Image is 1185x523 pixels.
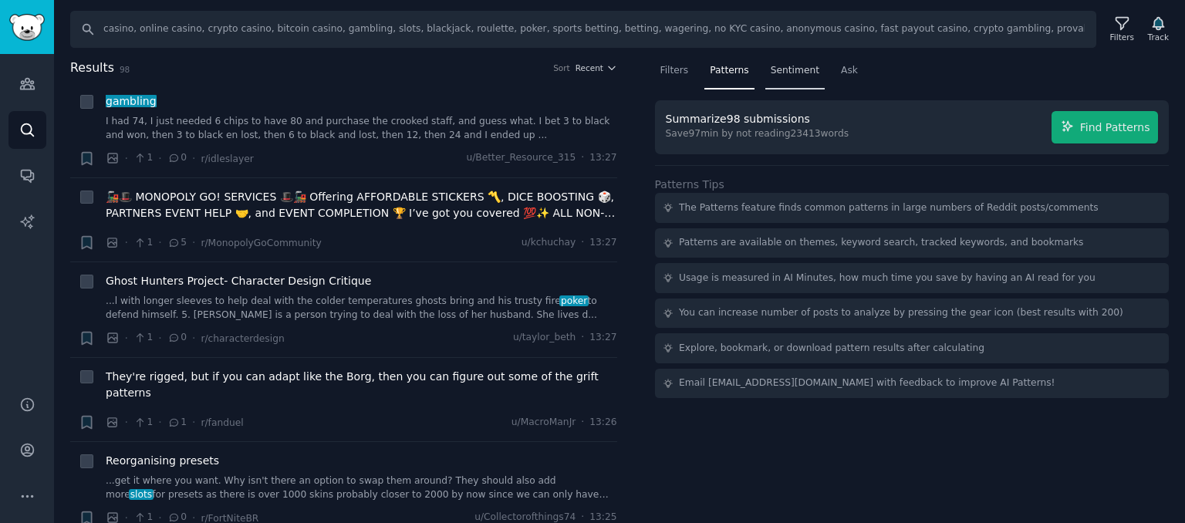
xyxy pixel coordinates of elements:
span: · [158,150,161,167]
div: Save 97 min by not reading 23413 words [666,127,849,141]
div: Usage is measured in AI Minutes, how much time you save by having an AI read for you [679,272,1096,285]
button: Recent [576,62,617,73]
a: I had 74, I just needed 6 chips to have 80 and purchase the crooked staff, and guess what. I bet ... [106,115,617,142]
span: 1 [133,416,153,430]
span: · [192,235,195,251]
span: u/taylor_beth [513,331,576,345]
span: · [192,150,195,167]
span: Recent [576,62,603,73]
span: · [158,330,161,346]
span: · [125,330,128,346]
button: Track [1143,13,1174,46]
div: The Patterns feature finds common patterns in large numbers of Reddit posts/comments [679,201,1099,215]
span: · [125,150,128,167]
div: Sort [553,62,570,73]
span: Ask [841,64,858,78]
input: Search Keyword [70,11,1096,48]
div: Track [1148,32,1169,42]
span: u/Better_Resource_315 [466,151,576,165]
span: r/characterdesign [201,333,284,344]
span: 13:27 [589,151,616,165]
span: · [581,416,584,430]
span: r/MonopolyGoCommunity [201,238,321,248]
span: · [581,151,584,165]
div: You can increase number of posts to analyze by pressing the gear icon (best results with 200) [679,306,1123,320]
span: Filters [660,64,689,78]
span: 1 [133,236,153,250]
span: Patterns [710,64,748,78]
div: Patterns are available on themes, keyword search, tracked keywords, and bookmarks [679,236,1083,250]
span: r/idleslayer [201,154,253,164]
div: Email [EMAIL_ADDRESS][DOMAIN_NAME] with feedback to improve AI Patterns! [679,376,1055,390]
span: · [125,414,128,430]
a: ...l with longer sleeves to help deal with the colder temperatures ghosts bring and his trusty fi... [106,295,617,322]
span: 1 [167,416,187,430]
span: Find Patterns [1080,120,1150,136]
span: · [125,235,128,251]
a: Reorganising presets [106,453,219,469]
span: gambling [104,95,157,107]
span: Sentiment [771,64,819,78]
span: u/kchuchay [522,236,576,250]
button: Find Patterns [1052,111,1158,143]
span: · [158,414,161,430]
span: r/fanduel [201,417,243,428]
span: · [581,331,584,345]
div: Explore, bookmark, or download pattern results after calculating [679,342,984,356]
span: · [581,236,584,250]
span: 5 [167,236,187,250]
span: u/MacroManJr [511,416,576,430]
img: GummySearch logo [9,14,45,41]
a: They're rigged, but if you can adapt like the Borg, then you can figure out some of the grift pat... [106,369,617,401]
label: Patterns Tips [655,178,724,191]
span: · [192,330,195,346]
a: gambling [106,93,157,110]
div: Summarize 98 submissions [666,111,810,127]
span: · [192,414,195,430]
span: poker [559,295,589,306]
span: 0 [167,151,187,165]
a: Ghost Hunters Project- Character Design Critique [106,273,371,289]
a: ...get it where you want. Why isn't there an option to swap them around? They should also add mor... [106,474,617,501]
span: Results [70,59,114,78]
div: Filters [1110,32,1134,42]
span: 13:26 [589,416,616,430]
a: 🚂🎩 MONOPOLY GO! SERVICES 🎩🚂 Offering AFFORDABLE STICKERS 〽, DICE BOOSTING 🎲, PARTNERS EVENT HELP ... [106,189,617,221]
span: 13:27 [589,331,616,345]
span: 1 [133,331,153,345]
span: · [158,235,161,251]
span: 1 [133,151,153,165]
span: slots [129,489,154,500]
span: 0 [167,331,187,345]
span: 13:27 [589,236,616,250]
span: 98 [120,65,130,74]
